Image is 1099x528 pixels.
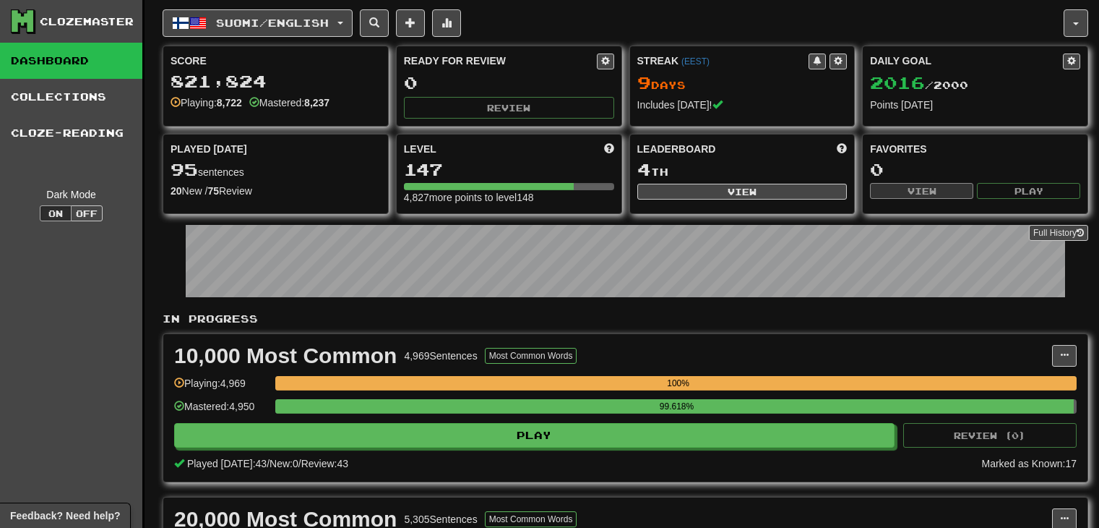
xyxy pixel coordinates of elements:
div: th [637,161,848,179]
button: Review (0) [903,423,1077,448]
span: Leaderboard [637,142,716,156]
button: More stats [432,9,461,37]
span: 95 [171,159,198,179]
div: 4,827 more points to level 148 [404,190,614,205]
div: Playing: 4,969 [174,376,268,400]
span: / [298,458,301,469]
div: 0 [404,74,614,92]
strong: 75 [207,185,219,197]
span: 9 [637,72,651,93]
div: 5,305 Sentences [404,512,477,527]
div: 147 [404,161,614,179]
div: Includes [DATE]! [637,98,848,112]
div: Day s [637,74,848,93]
div: New / Review [171,184,381,198]
button: Search sentences [360,9,389,37]
span: / 2000 [870,79,968,91]
div: Daily Goal [870,54,1063,69]
button: On [40,205,72,221]
div: 821,824 [171,72,381,90]
a: (EEST) [681,56,710,67]
span: 4 [637,159,651,179]
button: View [870,183,973,199]
span: Suomi / English [216,17,329,29]
span: This week in points, UTC [837,142,847,156]
div: Ready for Review [404,54,597,68]
span: Played [DATE]: 43 [187,458,267,469]
button: Suomi/English [163,9,353,37]
div: Dark Mode [11,187,132,202]
a: Full History [1029,225,1088,241]
span: Level [404,142,436,156]
div: Mastered: [249,95,329,110]
span: Score more points to level up [604,142,614,156]
span: Review: 43 [301,458,348,469]
div: Mastered: 4,950 [174,399,268,423]
button: Most Common Words [485,348,577,364]
button: Review [404,97,614,119]
div: Streak [637,54,809,68]
div: 0 [870,161,1080,179]
button: Play [174,423,895,448]
span: Open feedback widget [10,508,120,523]
div: 100% [280,376,1077,391]
span: Played [DATE] [171,142,247,156]
button: Play [977,183,1080,199]
span: 2016 [870,72,925,93]
p: In Progress [163,312,1088,326]
strong: 8,237 [304,97,329,108]
div: Score [171,54,381,68]
div: 10,000 Most Common [174,345,397,367]
div: sentences [171,161,381,179]
div: Clozemaster [40,14,134,29]
div: 4,969 Sentences [404,349,477,363]
span: / [267,458,270,469]
div: Favorites [870,142,1080,156]
button: Add sentence to collection [396,9,425,37]
div: 99.618% [280,399,1074,414]
strong: 20 [171,185,182,197]
div: Points [DATE] [870,98,1080,112]
div: Marked as Known: 17 [981,456,1077,471]
button: Most Common Words [485,511,577,527]
strong: 8,722 [217,97,242,108]
div: Playing: [171,95,242,110]
button: View [637,184,848,200]
button: Off [71,205,103,221]
span: New: 0 [270,458,298,469]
